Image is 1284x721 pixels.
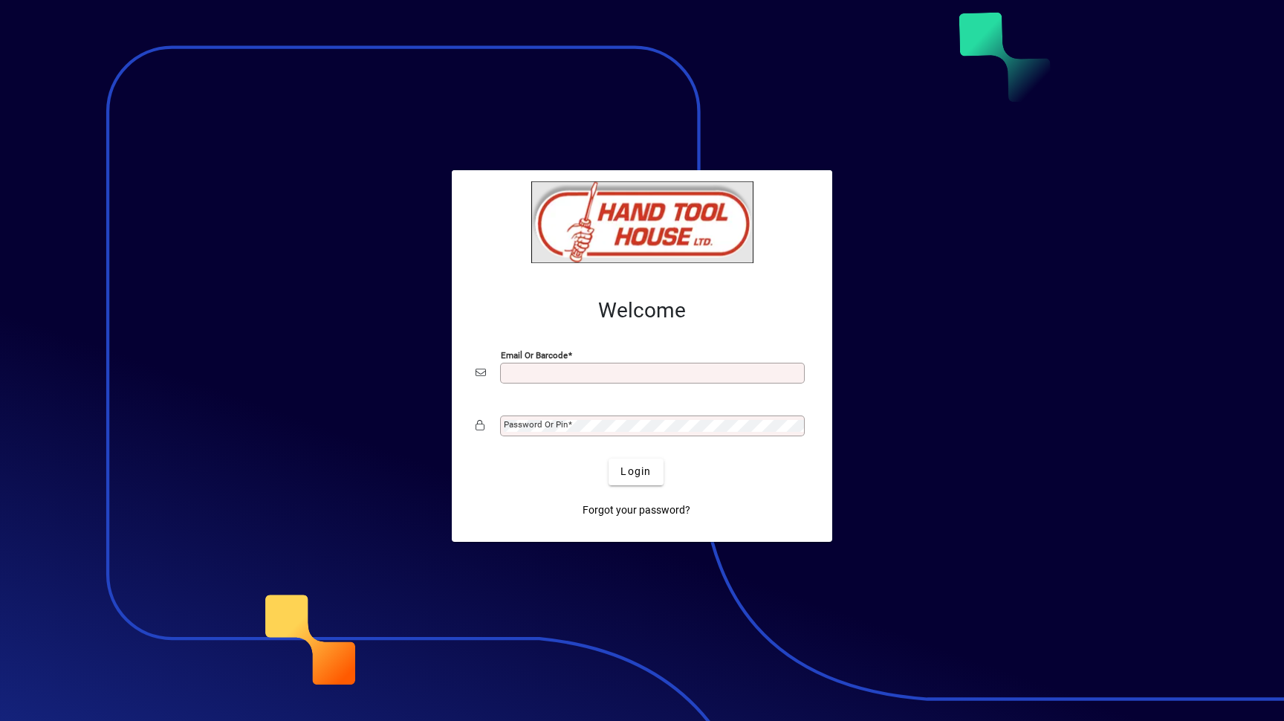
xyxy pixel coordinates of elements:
button: Login [609,459,663,485]
span: Login [620,464,651,479]
span: Forgot your password? [583,502,690,518]
h2: Welcome [476,298,808,323]
mat-label: Email or Barcode [501,349,568,360]
mat-label: Password or Pin [504,419,568,430]
a: Forgot your password? [577,497,696,524]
